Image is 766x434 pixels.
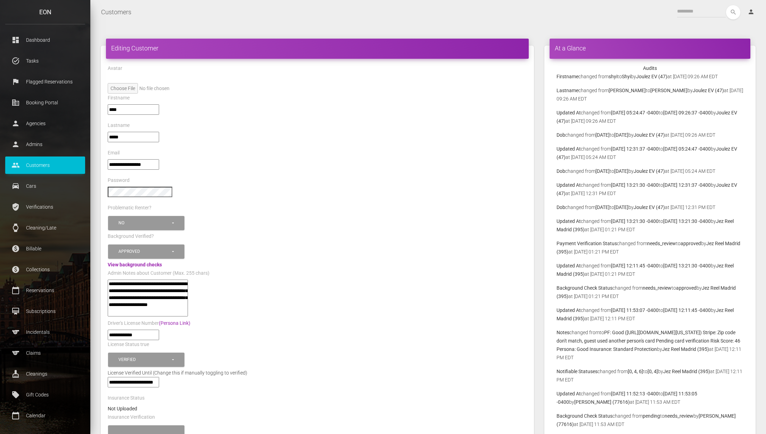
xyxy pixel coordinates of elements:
button: No [108,216,184,230]
p: Booking Portal [10,97,80,108]
b: shyi [609,74,617,79]
div: Verified [118,357,171,363]
div: License Verified Until (Change this if manually toggling to verified) [102,369,532,377]
b: approved [676,285,697,291]
a: View background checks [108,262,162,267]
a: (Persona Link) [159,320,190,326]
a: Customers [101,3,131,21]
b: [PERSON_NAME] (77616) [574,399,630,405]
p: Customers [10,160,80,170]
p: Cleanings [10,369,80,379]
a: person Admins [5,136,85,153]
p: changed from to by at [DATE] 12:11 PM EDT [557,367,743,384]
a: people Customers [5,156,85,174]
b: Payment Verification Status [557,241,617,246]
a: cleaning_services Cleanings [5,365,85,383]
b: [DATE] 13:21:30 -0400 [663,263,711,268]
b: [DATE] 12:31:37 -0400 [611,146,659,152]
p: changed from to by at [DATE] 09:26 AM EDT [557,108,743,125]
p: changed from to by at [DATE] 12:11 PM EDT [557,306,743,323]
b: [DATE] 13:21:30 -0400 [611,218,659,224]
a: calendar_today Calendar [5,407,85,424]
p: Flagged Reservations [10,77,80,87]
b: [DATE] 13:21:30 -0400 [663,218,711,224]
label: Lastname [108,122,130,129]
b: Updated At [557,146,581,152]
b: Joulez EV (47) [634,168,665,174]
b: Background Check Status [557,413,612,419]
a: person Agencies [5,115,85,132]
a: watch Cleaning/Late [5,219,85,236]
p: changed from to by at [DATE] 12:11 PM EDT [557,328,743,362]
a: verified_user Verifications [5,198,85,216]
a: corporate_fare Booking Portal [5,94,85,111]
b: [0, 4, 6] [628,369,643,374]
label: Admin Notes about Customer (Max. 255 chars) [108,270,209,277]
label: Driver's License Number [108,320,190,327]
a: calendar_today Reservations [5,282,85,299]
button: search [726,5,740,19]
i: person [748,8,755,15]
a: dashboard Dashboard [5,31,85,49]
p: Incidentals [10,327,80,337]
a: sports Incidentals [5,323,85,341]
a: card_membership Subscriptions [5,303,85,320]
a: person [742,5,761,19]
strong: Audits [643,65,657,71]
a: drive_eta Cars [5,177,85,195]
label: Insurance Verification [108,414,155,421]
b: Joulez EV (47) [634,204,665,210]
b: [DATE] 05:24:47 -0400 [611,110,659,115]
p: changed from to by at [DATE] 01:21 PM EDT [557,284,743,300]
b: [DATE] 12:31:37 -0400 [663,182,711,188]
p: changed from to by at [DATE] 12:31 PM EDT [557,181,743,198]
p: Collections [10,264,80,275]
a: paid Collections [5,261,85,278]
b: [DATE] [614,132,628,138]
p: Verifications [10,202,80,212]
b: Background Check Status [557,285,612,291]
label: Problematic Renter? [108,204,151,211]
b: [PERSON_NAME] [609,88,646,93]
b: [PERSON_NAME] [650,88,687,93]
b: needs_review [643,285,672,291]
p: Agencies [10,118,80,129]
p: Cars [10,181,80,191]
b: [DATE] 05:24:47 -0400 [663,146,711,152]
p: Subscriptions [10,306,80,316]
b: Joulez EV (47) [634,132,665,138]
p: changed from to by at [DATE] 01:21 PM EDT [557,217,743,234]
p: changed from to by at [DATE] 11:53 AM EDT [557,412,743,428]
button: Approved [108,244,184,259]
b: Dob [557,168,565,174]
a: local_offer Gift Codes [5,386,85,403]
p: changed from to by at [DATE] 01:21 PM EDT [557,262,743,278]
p: changed from to by at [DATE] 05:24 AM EDT [557,167,743,175]
p: changed from to by at [DATE] 09:26 AM EDT [557,72,743,81]
a: sports Claims [5,344,85,362]
b: Jez Reel Madrid (395) [662,346,709,352]
button: Verified [108,353,184,367]
b: [DATE] 13:21:30 -0400 [611,182,659,188]
p: Claims [10,348,80,358]
b: needs_review [647,241,676,246]
b: needs_review [665,413,693,419]
label: Avatar [108,65,122,72]
p: Reservations [10,285,80,296]
b: Dob [557,132,565,138]
b: [DATE] 11:52:13 -0400 [611,391,659,396]
b: Joulez EV (47) [693,88,724,93]
p: changed from to by at [DATE] 01:21 PM EDT [557,239,743,256]
b: Updated At [557,263,581,268]
p: changed from to by at [DATE] 05:24 AM EDT [557,145,743,161]
b: [DATE] [614,168,628,174]
b: Firstname [557,74,578,79]
p: Dashboard [10,35,80,45]
a: paid Billable [5,240,85,257]
b: Shyi [622,74,631,79]
b: Joulez EV (47) [636,74,667,79]
b: [DATE] [614,204,628,210]
p: Tasks [10,56,80,66]
label: Password [108,177,130,184]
